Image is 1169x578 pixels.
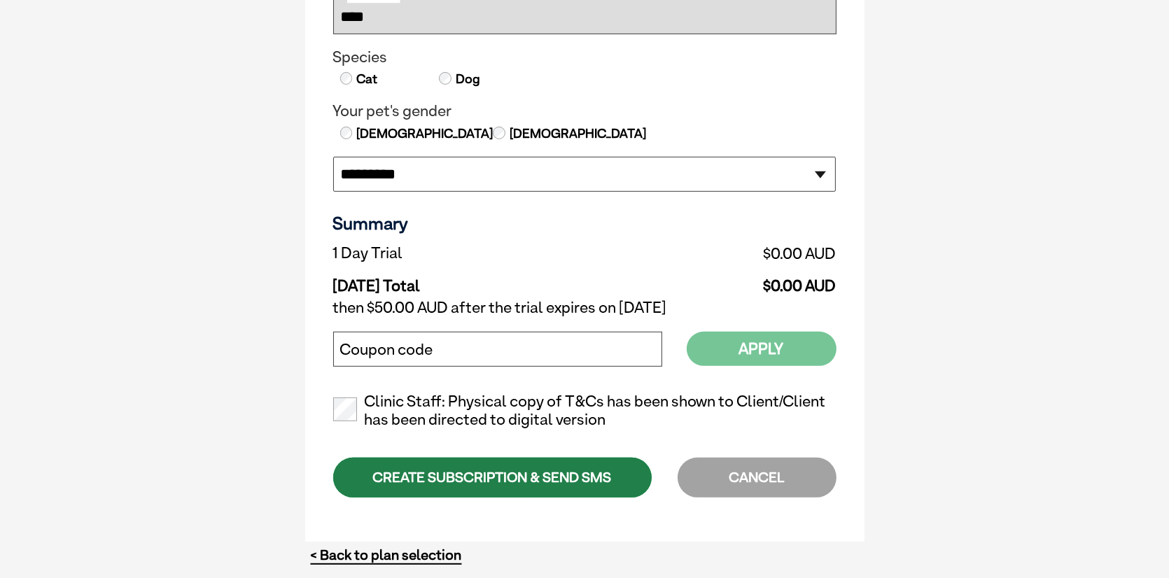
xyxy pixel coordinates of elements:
a: < Back to plan selection [311,547,462,564]
td: [DATE] Total [333,266,607,295]
td: $0.00 AUD [607,266,836,295]
td: then $50.00 AUD after the trial expires on [DATE] [333,295,836,320]
td: $0.00 AUD [607,241,836,266]
label: Coupon code [340,341,433,359]
h3: Summary [333,213,836,234]
legend: Your pet's gender [333,102,836,120]
input: Clinic Staff: Physical copy of T&Cs has been shown to Client/Client has been directed to digital ... [333,397,358,422]
div: CANCEL [678,458,836,498]
label: Clinic Staff: Physical copy of T&Cs has been shown to Client/Client has been directed to digital ... [333,393,836,429]
button: Apply [687,332,836,366]
div: CREATE SUBSCRIPTION & SEND SMS [333,458,652,498]
legend: Species [333,48,836,66]
td: 1 Day Trial [333,241,607,266]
